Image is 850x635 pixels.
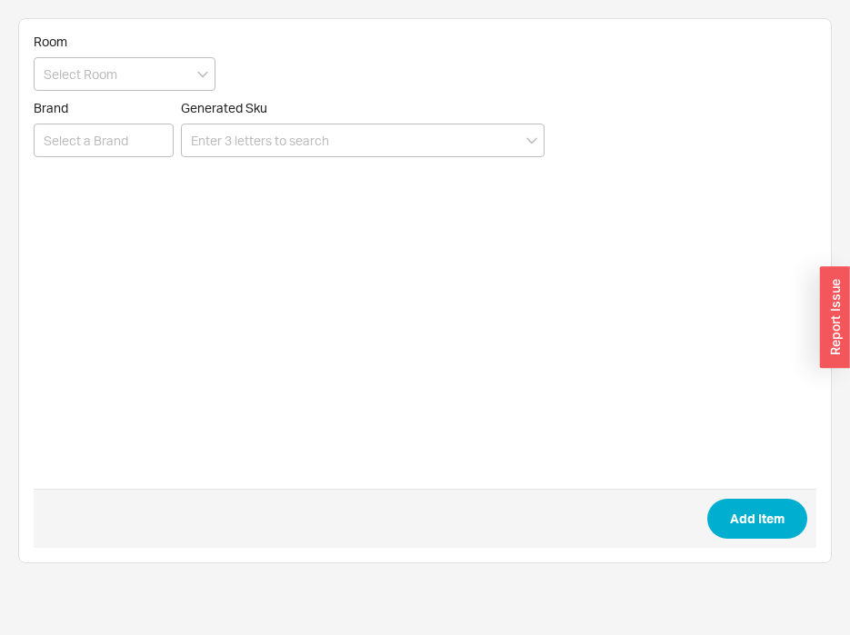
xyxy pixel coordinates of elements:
[707,499,807,539] button: Add Item
[34,34,67,49] span: Room
[526,137,537,144] svg: open menu
[34,124,174,157] input: Select a Brand
[197,71,208,78] svg: open menu
[34,57,215,91] input: Select Room
[181,100,267,115] span: Generated Sku
[181,124,545,157] input: Enter 3 letters to search
[730,508,785,530] span: Add Item
[34,100,68,115] span: Brand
